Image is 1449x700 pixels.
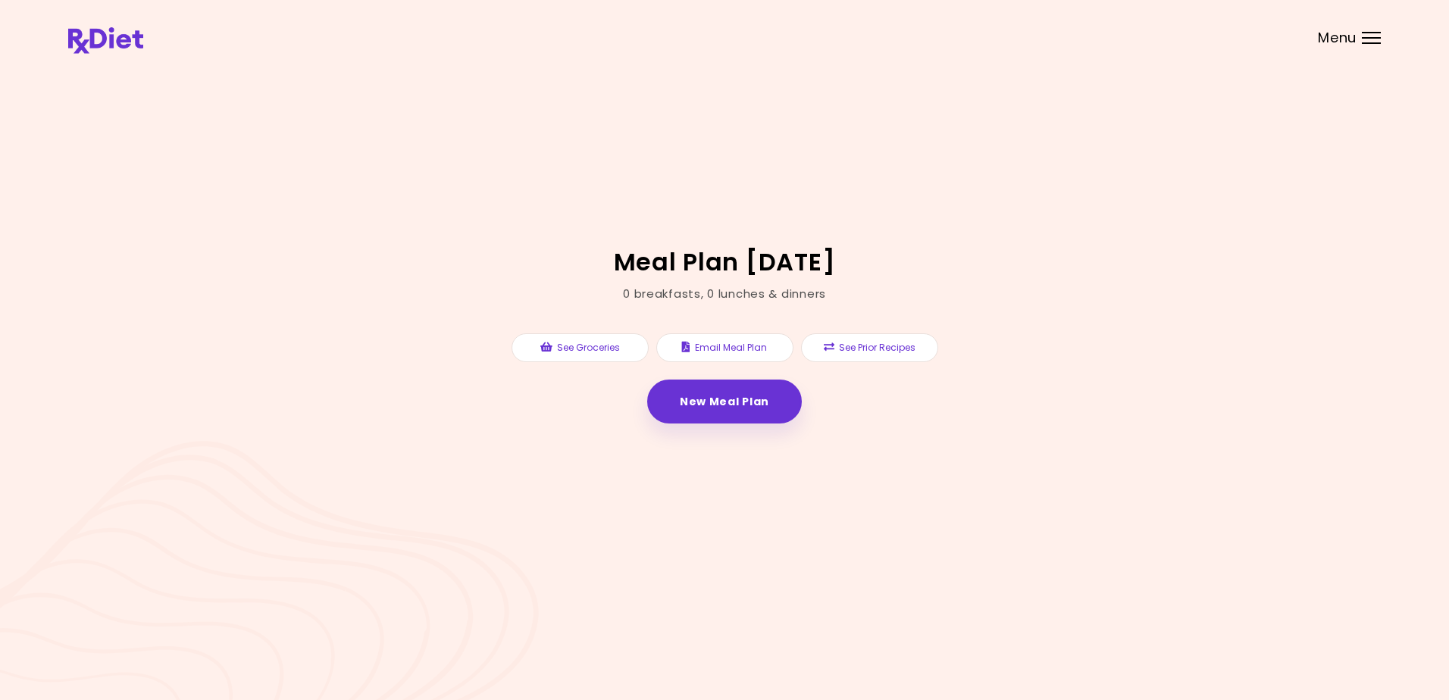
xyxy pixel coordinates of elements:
button: See Groceries [512,333,649,362]
a: New Meal Plan [647,380,802,423]
span: Menu [1318,31,1357,45]
h2: Meal Plan [DATE] [614,250,836,274]
button: Email Meal Plan [656,333,793,362]
div: 0 breakfasts , 0 lunches & dinners [623,286,826,303]
img: RxDiet [68,27,143,54]
button: See Prior Recipes [801,333,938,362]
